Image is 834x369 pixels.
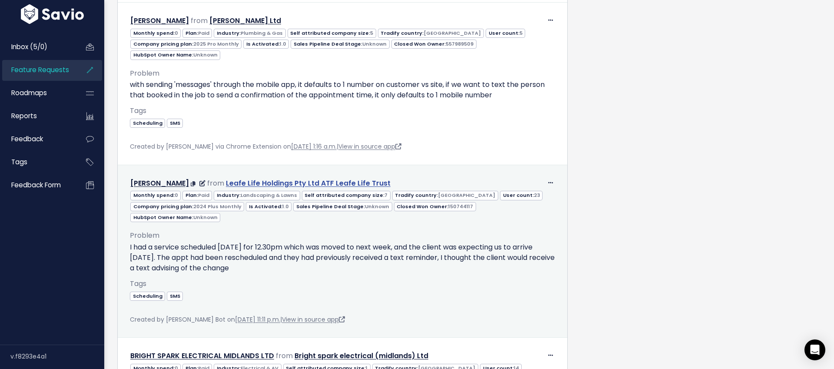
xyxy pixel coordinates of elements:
[438,192,495,199] span: [GEOGRAPHIC_DATA]
[11,42,47,51] span: Inbox (5/0)
[2,83,72,103] a: Roadmaps
[11,180,61,189] span: Feedback form
[500,191,543,200] span: User count:
[291,40,389,49] span: Sales Pipeline Deal Stage:
[193,40,239,47] span: 2025 Pro Monthly
[209,16,281,26] a: [PERSON_NAME] Ltd
[193,203,242,210] span: 2024 Plus Monthly
[182,29,212,38] span: Plan:
[193,51,218,58] span: Unknown
[214,29,285,38] span: Industry:
[276,351,293,361] span: from
[10,345,104,368] div: v.f8293e4a1
[130,351,274,361] a: BRIGHT SPARK ELECTRICAL MIDLANDS LTD
[448,203,473,210] span: 150744117
[167,118,183,127] a: SMS
[282,315,345,324] a: View in source app
[391,40,477,49] span: Closed Won Owner:
[130,50,220,60] span: HubSpot Owner Name:
[534,192,540,199] span: 23
[243,40,289,49] span: Is Activated:
[394,202,476,211] span: Closed Won Owner:
[280,40,286,47] span: 1.0
[130,315,345,324] span: Created by [PERSON_NAME] Bot on |
[130,191,181,200] span: Monthly spend:
[520,30,523,37] span: 5
[11,157,27,166] span: Tags
[175,192,178,199] span: 0
[241,30,283,37] span: Plumbing & Gas
[167,291,183,300] a: SMS
[392,191,498,200] span: Tradify country:
[207,178,224,188] span: from
[130,68,159,78] span: Problem
[424,30,481,37] span: [GEOGRAPHIC_DATA]
[130,29,181,38] span: Monthly spend:
[198,192,209,199] span: Paid
[130,279,146,289] span: Tags
[378,29,484,38] span: Tradify country:
[338,142,401,151] a: View in source app
[130,106,146,116] span: Tags
[295,351,428,361] a: Bright spark electrical (midlands) Ltd
[130,118,165,127] a: Scheduling
[302,191,391,200] span: Self attributed company size:
[130,291,165,300] a: Scheduling
[198,30,209,37] span: Paid
[486,29,525,38] span: User count:
[193,214,218,221] span: Unknown
[365,203,389,210] span: Unknown
[130,142,401,151] span: Created by [PERSON_NAME] via Chrome Extension on |
[130,242,555,273] p: I had a service scheduled [DATE] for 12.30pm which was moved to next week, and the client was exp...
[130,230,159,240] span: Problem
[167,119,183,128] span: SMS
[226,178,391,188] a: Leafe Life Holdings Pty Ltd ATF Leafe Life Trust
[182,191,212,200] span: Plan:
[370,30,373,37] span: 5
[2,175,72,195] a: Feedback form
[2,152,72,172] a: Tags
[241,192,297,199] span: Landscaping & Lawns
[130,16,189,26] a: [PERSON_NAME]
[130,119,165,128] span: Scheduling
[2,60,72,80] a: Feature Requests
[11,111,37,120] span: Reports
[130,80,555,100] p: with sending 'messages' through the mobile app, it defaults to 1 number on customer vs site, if w...
[2,129,72,149] a: Feedback
[235,315,280,324] a: [DATE] 11:11 p.m.
[11,65,69,74] span: Feature Requests
[11,88,47,97] span: Roadmaps
[2,37,72,57] a: Inbox (5/0)
[130,178,189,188] a: [PERSON_NAME]
[130,202,244,211] span: Company pricing plan:
[362,40,387,47] span: Unknown
[246,202,291,211] span: Is Activated:
[446,40,473,47] span: 557989509
[19,4,86,24] img: logo-white.9d6f32f41409.svg
[293,202,392,211] span: Sales Pipeline Deal Stage:
[11,134,43,143] span: Feedback
[291,142,337,151] a: [DATE] 1:16 a.m.
[282,203,289,210] span: 1.0
[288,29,376,38] span: Self attributed company size:
[191,16,208,26] span: from
[130,40,242,49] span: Company pricing plan:
[2,106,72,126] a: Reports
[804,339,825,360] div: Open Intercom Messenger
[384,192,387,199] span: 7
[130,213,220,222] span: HubSpot Owner Name:
[214,191,300,200] span: Industry:
[175,30,178,37] span: 0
